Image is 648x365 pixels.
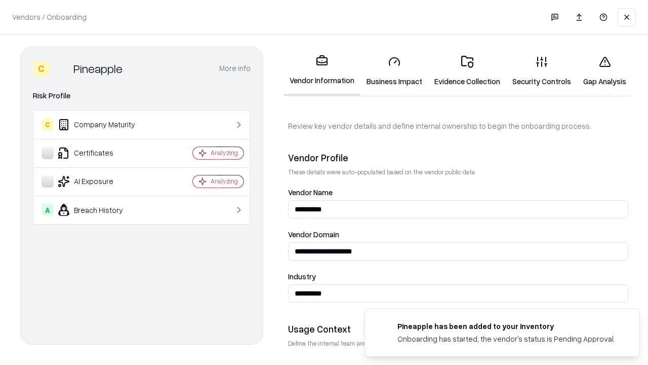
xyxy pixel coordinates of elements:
[397,334,615,344] div: Onboarding has started, the vendor's status is Pending Approval.
[42,204,54,216] div: A
[42,119,163,131] div: Company Maturity
[288,152,628,164] div: Vendor Profile
[219,59,251,78] button: More info
[288,121,628,131] p: Review key vendor details and define internal ownership to begin the onboarding process.
[506,48,577,95] a: Security Controls
[12,12,87,22] p: Vendors / Onboarding
[288,168,628,176] p: These details were auto-populated based on the vendor public data
[73,60,123,77] div: Pineapple
[211,149,238,157] div: Analyzing
[283,47,360,96] a: Vendor Information
[42,175,163,188] div: AI Exposure
[397,321,615,332] div: Pineapple has been added to your inventory
[577,48,632,95] a: Gap Analysis
[288,323,628,335] div: Usage Context
[42,147,163,159] div: Certificates
[42,204,163,216] div: Breach History
[428,48,506,95] a: Evidence Collection
[360,48,428,95] a: Business Impact
[288,339,628,348] p: Define the internal team and reason for using this vendor. This helps assess business relevance a...
[288,273,628,280] label: Industry
[53,60,69,77] img: Pineapple
[33,60,49,77] div: C
[42,119,54,131] div: C
[33,90,251,102] div: Risk Profile
[288,231,628,238] label: Vendor Domain
[211,177,238,186] div: Analyzing
[377,321,389,333] img: pineappleenergy.com
[288,189,628,196] label: Vendor Name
